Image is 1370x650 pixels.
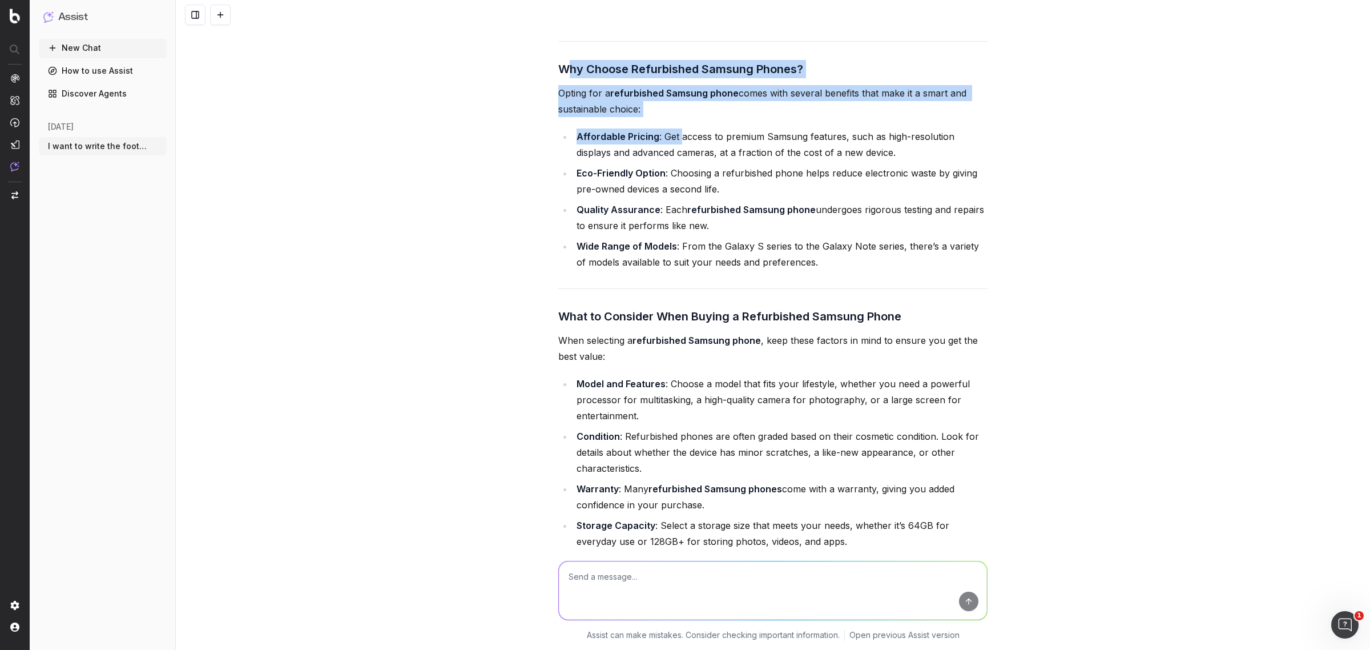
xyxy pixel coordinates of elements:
[39,62,167,80] a: How to use Assist
[10,601,19,610] img: Setting
[43,11,54,22] img: Assist
[39,39,167,57] button: New Chat
[11,191,18,199] img: Switch project
[1355,611,1364,620] span: 1
[10,140,19,149] img: Studio
[573,238,988,270] li: : From the Galaxy S series to the Galaxy Note series, there’s a variety of models available to su...
[849,629,960,641] a: Open previous Assist version
[577,483,619,495] strong: Warranty
[10,74,19,83] img: Analytics
[573,517,988,549] li: : Select a storage size that meets your needs, whether it’s 64GB for everyday use or 128GB+ for s...
[577,131,659,142] strong: Affordable Pricing
[558,307,988,326] h3: What to Consider When Buying a Refurbished Samsung Phone
[573,481,988,513] li: : Many come with a warranty, giving you added confidence in your purchase.
[648,483,782,495] strong: refurbished Samsung phones
[577,204,660,215] strong: Quality Assurance
[39,137,167,155] button: I want to write the footer text. The foo
[577,240,677,252] strong: Wide Range of Models
[558,60,988,78] h3: Why Choose Refurbished Samsung Phones?
[10,623,19,632] img: My account
[577,431,620,442] strong: Condition
[632,335,761,346] strong: refurbished Samsung phone
[48,121,74,133] span: [DATE]
[58,9,88,25] h1: Assist
[577,167,666,179] strong: Eco-Friendly Option
[577,378,666,390] strong: Model and Features
[577,520,655,531] strong: Storage Capacity
[10,162,19,171] img: Assist
[573,428,988,476] li: : Refurbished phones are often graded based on their cosmetic condition. Look for details about w...
[10,9,20,23] img: Botify logo
[573,129,988,161] li: : Get access to premium Samsung features, such as high-resolution displays and advanced cameras, ...
[48,141,148,152] span: I want to write the footer text. The foo
[610,87,739,99] strong: refurbished Samsung phone
[573,376,988,424] li: : Choose a model that fits your lifestyle, whether you need a powerful processor for multitasking...
[573,165,988,197] li: : Choosing a refurbished phone helps reduce electronic waste by giving pre-owned devices a second...
[573,202,988,234] li: : Each undergoes rigorous testing and repairs to ensure it performs like new.
[39,85,167,103] a: Discover Agents
[687,204,816,215] strong: refurbished Samsung phone
[1331,611,1359,639] iframe: Intercom live chat
[10,95,19,105] img: Intelligence
[558,85,988,117] p: Opting for a comes with several benefits that make it a smart and sustainable choice:
[43,9,162,25] button: Assist
[10,118,19,127] img: Activation
[558,332,988,364] p: When selecting a , keep these factors in mind to ensure you get the best value:
[587,629,840,641] p: Assist can make mistakes. Consider checking important information.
